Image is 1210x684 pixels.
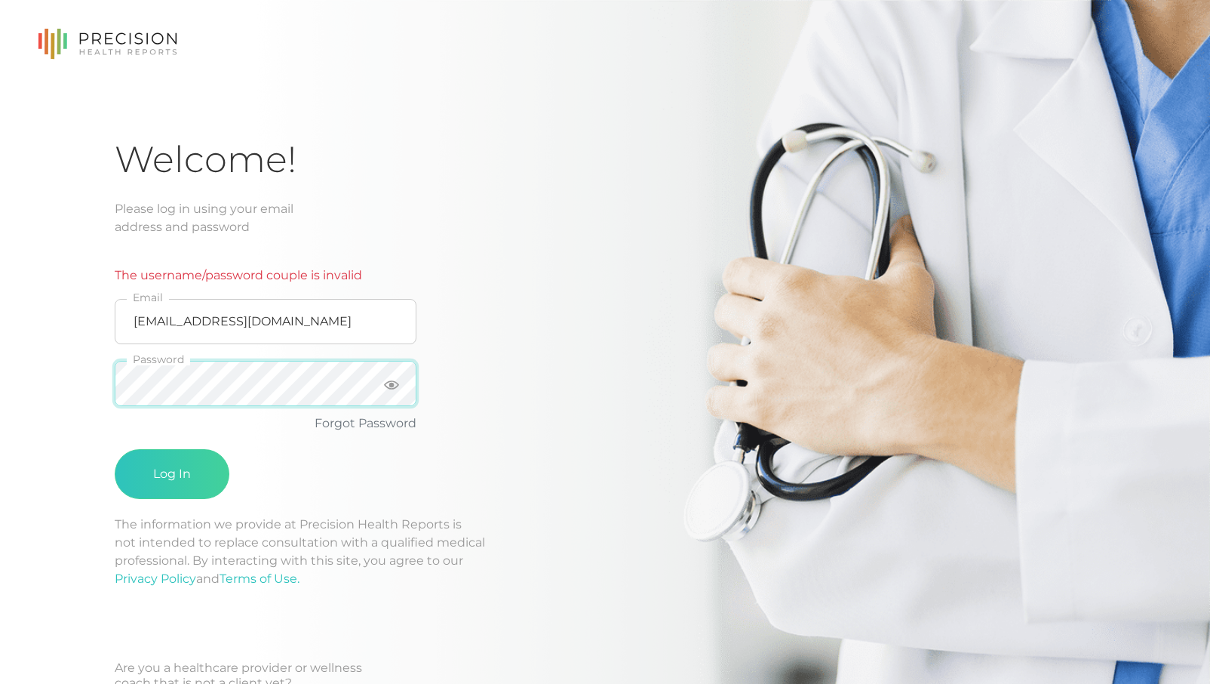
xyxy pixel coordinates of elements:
[315,416,416,430] a: Forgot Password
[115,516,1095,588] p: The information we provide at Precision Health Reports is not intended to replace consultation wi...
[115,267,416,285] p: The username/password couple is invalid
[115,200,1095,236] div: Please log in using your email address and password
[115,299,416,344] input: Email
[220,572,299,586] a: Terms of Use.
[115,449,229,499] button: Log In
[115,137,1095,182] h1: Welcome!
[115,572,196,586] a: Privacy Policy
